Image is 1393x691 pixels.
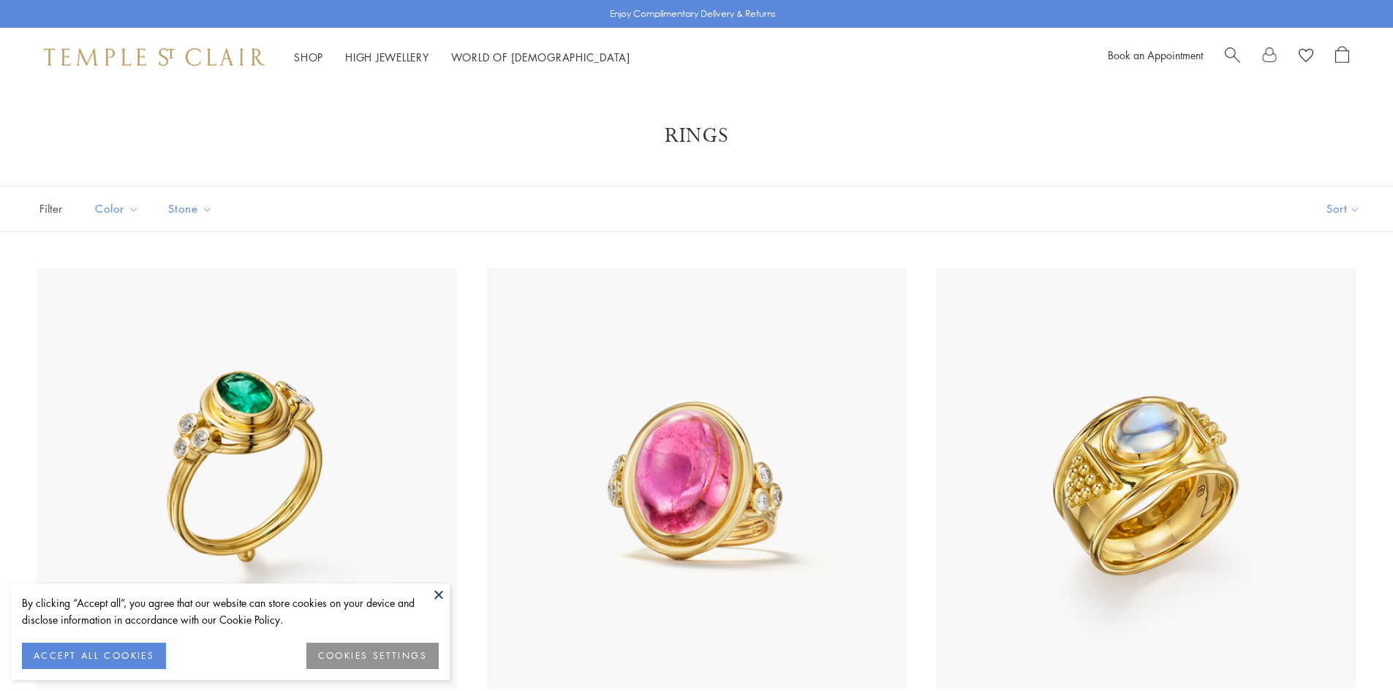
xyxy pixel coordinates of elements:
[58,123,1335,149] h1: Rings
[936,268,1356,689] img: 18K Pyramid Band Ring
[294,50,323,64] a: ShopShop
[610,7,776,21] p: Enjoy Complimentary Delivery & Returns
[1225,46,1240,68] a: Search
[22,594,439,628] div: By clicking “Accept all”, you agree that our website can store cookies on your device and disclos...
[88,200,150,218] span: Color
[1335,46,1349,68] a: Open Shopping Bag
[44,48,265,66] img: Temple St. Clair
[1299,46,1313,68] a: View Wishlist
[1294,186,1393,231] button: Show sort by
[451,50,630,64] a: World of [DEMOGRAPHIC_DATA]World of [DEMOGRAPHIC_DATA]
[1320,622,1378,676] iframe: Gorgias live chat messenger
[306,643,439,669] button: COOKIES SETTINGS
[294,48,630,67] nav: Main navigation
[22,643,166,669] button: ACCEPT ALL COOKIES
[157,192,224,225] button: Stone
[84,192,150,225] button: Color
[1108,48,1203,62] a: Book an Appointment
[345,50,429,64] a: High JewelleryHigh Jewellery
[37,268,457,689] img: 18K Emerald Classic Temple Ring
[486,268,907,689] img: 18K Pink Tourmaline Classic Temple Ring
[161,200,224,218] span: Stone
